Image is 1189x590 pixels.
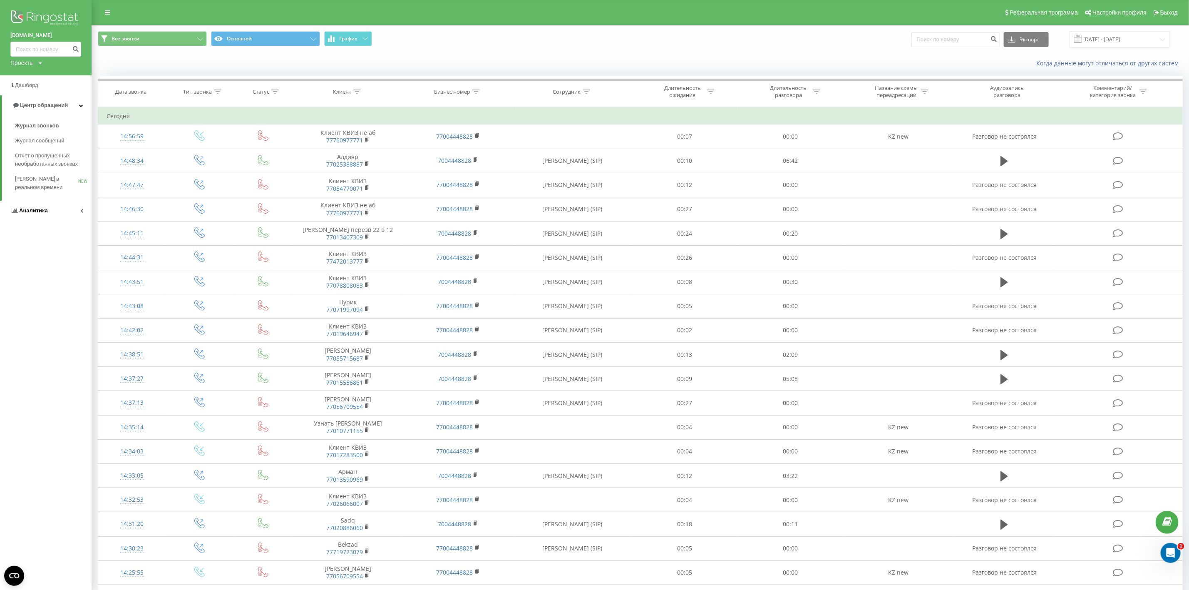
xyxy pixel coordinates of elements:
[1089,85,1137,99] div: Комментарий/категория звонка
[737,149,843,173] td: 06:42
[112,35,139,42] span: Все звонки
[632,343,737,367] td: 00:13
[437,496,473,504] a: 77004448828
[980,85,1034,99] div: Аудиозапись разговора
[107,419,157,436] div: 14:35:14
[15,118,92,133] a: Журнал звонков
[326,136,363,144] a: 77760977771
[844,124,954,149] td: KZ new
[326,257,363,265] a: 77472013777
[437,544,473,552] a: 77004448828
[1178,543,1184,550] span: 1
[737,246,843,270] td: 00:00
[972,399,1037,407] span: Разговор не состоялся
[293,488,403,512] td: Клиент КВИЗ
[513,173,632,197] td: [PERSON_NAME] (SIP)
[632,536,737,560] td: 00:05
[438,375,472,383] a: 7004448828
[972,254,1037,261] span: Разговор не состоялся
[660,85,705,99] div: Длительность ожидания
[326,378,363,386] a: 77015556861
[737,560,843,585] td: 00:00
[326,160,363,168] a: 77025388887
[844,488,954,512] td: KZ new
[632,222,737,246] td: 00:24
[293,512,403,536] td: Sadq
[437,447,473,455] a: 77004448828
[632,439,737,463] td: 00:04
[326,524,363,532] a: 77020886060
[972,447,1037,455] span: Разговор не состоялся
[333,88,351,95] div: Клиент
[326,306,363,314] a: 77071997094
[972,544,1037,552] span: Разговор не состоялся
[253,88,269,95] div: Статус
[1092,9,1147,16] span: Настройки профиля
[844,439,954,463] td: KZ new
[183,88,212,95] div: Тип звонка
[972,326,1037,334] span: Разговор не состоялся
[107,443,157,460] div: 14:34:03
[737,124,843,149] td: 00:00
[437,399,473,407] a: 77004448828
[293,124,403,149] td: Клиент КВИЗ не аб
[553,88,581,95] div: Сотрудник
[737,270,843,294] td: 00:30
[10,42,81,57] input: Поиск по номеру
[632,149,737,173] td: 00:10
[107,395,157,411] div: 14:37:13
[632,318,737,342] td: 00:02
[107,249,157,266] div: 14:44:31
[326,281,363,289] a: 77078808083
[107,371,157,387] div: 14:37:27
[293,367,403,391] td: [PERSON_NAME]
[293,222,403,246] td: [PERSON_NAME] перезв 22 в 12
[737,294,843,318] td: 00:00
[293,246,403,270] td: Клиент КВИЗ
[437,181,473,189] a: 77004448828
[632,270,737,294] td: 00:08
[293,318,403,342] td: Клиент КВИЗ
[438,278,472,286] a: 7004448828
[10,31,81,40] a: [DOMAIN_NAME]
[438,229,472,237] a: 7004448828
[293,536,403,560] td: Bekzad
[326,233,363,241] a: 77013407309
[513,222,632,246] td: [PERSON_NAME] (SIP)
[107,468,157,484] div: 14:33:05
[107,201,157,217] div: 14:46:30
[19,207,48,214] span: Аналитика
[874,85,919,99] div: Название схемы переадресации
[513,464,632,488] td: [PERSON_NAME] (SIP)
[513,246,632,270] td: [PERSON_NAME] (SIP)
[326,209,363,217] a: 77760977771
[293,173,403,197] td: Клиент КВИЗ
[107,153,157,169] div: 14:48:34
[434,88,470,95] div: Бизнес номер
[1010,9,1078,16] span: Реферальная программа
[737,488,843,512] td: 00:00
[972,423,1037,431] span: Разговор не состоялся
[326,548,363,556] a: 77719723079
[513,270,632,294] td: [PERSON_NAME] (SIP)
[737,367,843,391] td: 05:08
[107,516,157,532] div: 14:31:20
[326,330,363,338] a: 77019646947
[293,415,403,439] td: Узнать [PERSON_NAME]
[737,464,843,488] td: 03:22
[107,128,157,144] div: 14:56:59
[107,565,157,581] div: 14:25:55
[10,59,34,67] div: Проекты
[737,391,843,415] td: 00:00
[513,318,632,342] td: [PERSON_NAME] (SIP)
[326,427,363,435] a: 77010771155
[115,88,146,95] div: Дата звонка
[513,512,632,536] td: [PERSON_NAME] (SIP)
[438,157,472,164] a: 7004448828
[632,197,737,221] td: 00:27
[15,122,59,130] span: Журнал звонков
[437,254,473,261] a: 77004448828
[632,246,737,270] td: 00:26
[211,31,320,46] button: Основной
[107,540,157,557] div: 14:30:23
